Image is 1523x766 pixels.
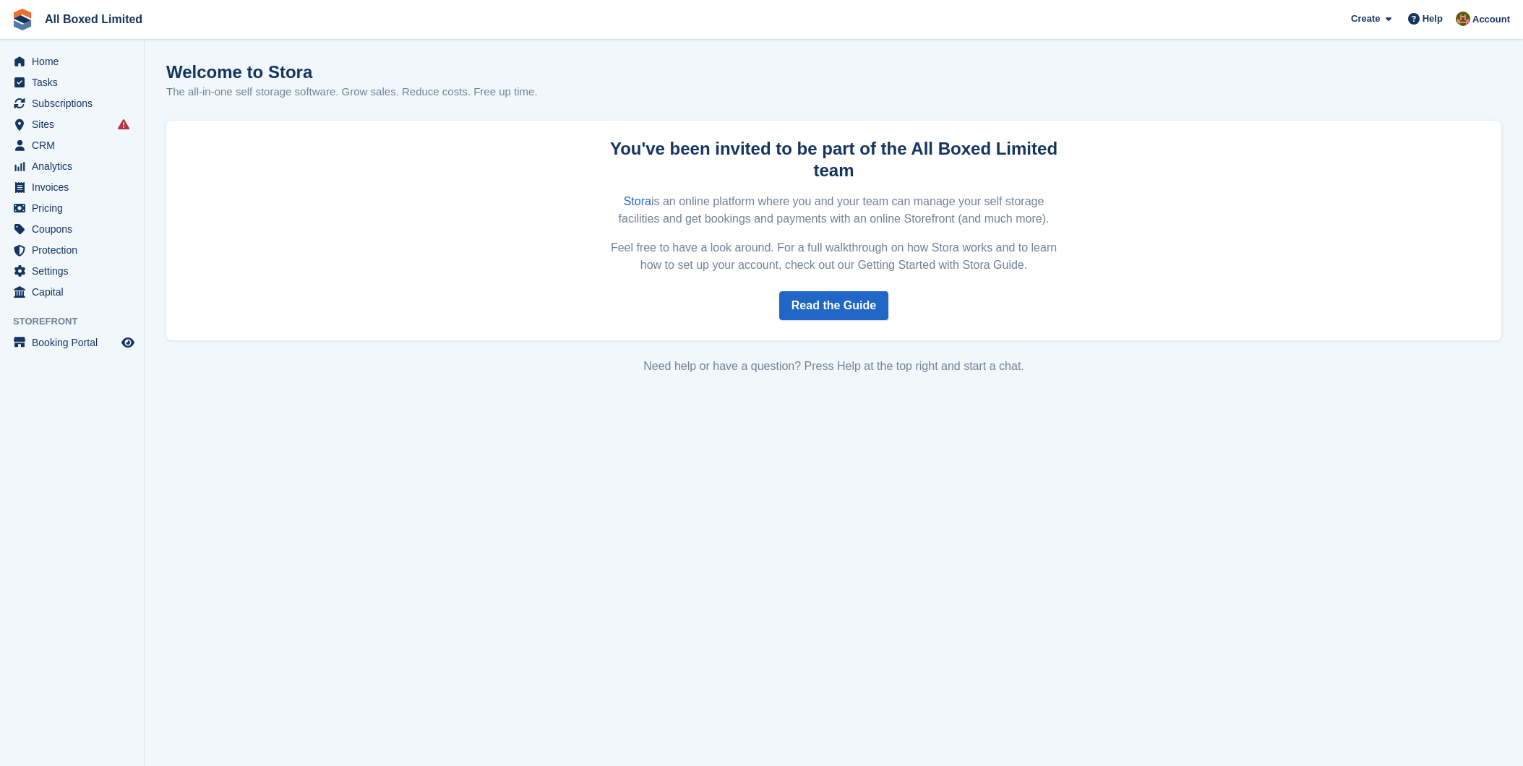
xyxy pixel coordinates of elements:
[119,334,137,351] a: Preview store
[7,261,137,281] a: menu
[1423,12,1443,26] span: Help
[610,139,1057,180] strong: You've been invited to be part of the All Boxed Limited team
[32,261,119,281] span: Settings
[7,72,137,92] a: menu
[7,51,137,72] a: menu
[1456,12,1470,26] img: Sharon Hawkins
[32,332,119,353] span: Booking Portal
[32,156,119,176] span: Analytics
[1351,12,1380,26] span: Create
[7,219,137,239] a: menu
[779,291,888,320] a: Read the Guide
[7,114,137,134] a: menu
[166,62,538,82] h1: Welcome to Stora
[32,240,119,260] span: Protection
[166,84,538,100] p: The all-in-one self storage software. Grow sales. Reduce costs. Free up time.
[32,177,119,197] span: Invoices
[32,114,119,134] span: Sites
[32,93,119,113] span: Subscriptions
[7,240,137,260] a: menu
[606,239,1063,274] p: Feel free to have a look around. For a full walkthrough on how Stora works and to learn how to se...
[624,195,651,207] a: Stora
[7,177,137,197] a: menu
[1472,12,1510,27] span: Account
[606,193,1063,228] p: is an online platform where you and your team can manage your self storage facilities and get boo...
[7,282,137,302] a: menu
[32,219,119,239] span: Coupons
[7,198,137,218] a: menu
[32,72,119,92] span: Tasks
[118,119,129,130] i: Smart entry sync failures have occurred
[32,135,119,155] span: CRM
[7,93,137,113] a: menu
[12,9,33,30] img: stora-icon-8386f47178a22dfd0bd8f6a31ec36ba5ce8667c1dd55bd0f319d3a0aa187defe.svg
[32,282,119,302] span: Capital
[39,7,148,31] a: All Boxed Limited
[166,358,1501,375] div: Need help or have a question? Press Help at the top right and start a chat.
[7,135,137,155] a: menu
[7,156,137,176] a: menu
[13,314,144,329] span: Storefront
[32,51,119,72] span: Home
[7,332,137,353] a: menu
[32,198,119,218] span: Pricing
